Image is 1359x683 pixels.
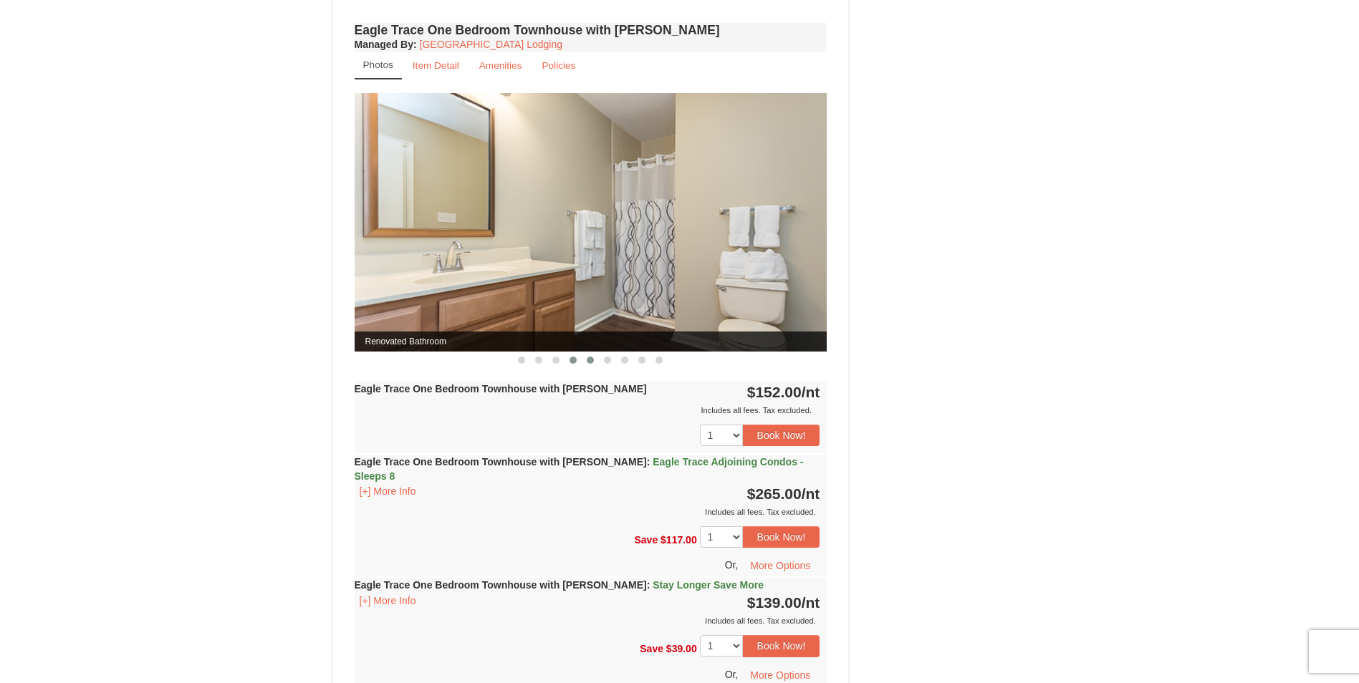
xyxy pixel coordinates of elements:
span: Or, [725,668,739,679]
span: /nt [802,384,820,400]
span: Renovated Bathroom [355,331,827,352]
strong: : [355,39,417,50]
small: Amenities [479,60,522,71]
img: Renovated Bathroom [355,93,827,352]
small: Policies [542,60,575,71]
a: [GEOGRAPHIC_DATA] Lodging [420,39,562,50]
span: $117.00 [661,534,697,546]
button: More Options [741,555,820,576]
a: Policies [532,52,585,79]
div: Includes all fees. Tax excluded. [355,403,820,417]
span: /nt [802,485,820,502]
button: Book Now! [743,635,820,657]
strong: Eagle Trace One Bedroom Townhouse with [PERSON_NAME] [355,383,647,394]
span: Managed By [355,39,413,50]
span: Eagle Trace Adjoining Condos - Sleeps 8 [355,456,804,482]
h4: Eagle Trace One Bedroom Townhouse with [PERSON_NAME] [355,23,827,37]
small: Photos [363,59,393,70]
a: Amenities [470,52,532,79]
strong: Eagle Trace One Bedroom Townhouse with [PERSON_NAME] [355,579,764,591]
span: Stay Longer Save More [653,579,764,591]
button: [+] More Info [355,483,421,499]
span: /nt [802,594,820,611]
strong: $152.00 [747,384,820,400]
button: [+] More Info [355,593,421,609]
span: Save [640,643,663,654]
span: $139.00 [747,594,802,611]
button: Book Now! [743,526,820,548]
a: Photos [355,52,402,79]
small: Item Detail [413,60,459,71]
div: Includes all fees. Tax excluded. [355,505,820,519]
span: Save [634,534,658,546]
button: Book Now! [743,425,820,446]
div: Includes all fees. Tax excluded. [355,614,820,628]
span: $265.00 [747,485,802,502]
strong: Eagle Trace One Bedroom Townhouse with [PERSON_NAME] [355,456,804,482]
span: : [647,456,650,468]
span: $39.00 [666,643,697,654]
a: Item Detail [403,52,469,79]
span: Or, [725,559,739,571]
span: : [647,579,650,591]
